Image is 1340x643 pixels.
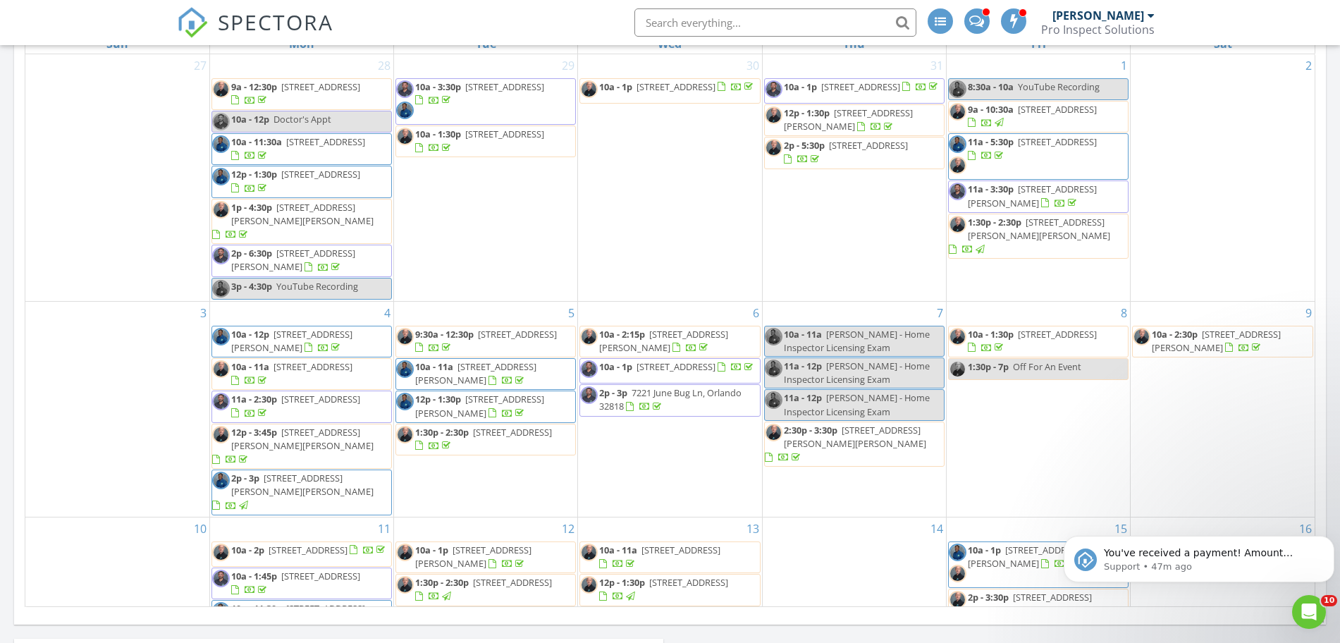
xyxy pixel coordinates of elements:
span: [STREET_ADDRESS][PERSON_NAME][PERSON_NAME] [784,424,926,450]
img: danny_headshot_1.jpg [580,328,598,345]
img: qbell_headshot.jpg [212,602,230,620]
a: Go to August 14, 2025 [928,518,946,540]
a: 10a - 1p [STREET_ADDRESS] [599,360,756,373]
span: [STREET_ADDRESS] [1013,591,1092,604]
span: [STREET_ADDRESS] [637,360,715,373]
a: 10a - 1:30p [STREET_ADDRESS] [968,328,1097,354]
a: Go to July 27, 2025 [191,54,209,77]
td: Go to July 27, 2025 [25,54,209,301]
span: [STREET_ADDRESS] [286,602,365,615]
span: 10a - 11a [415,360,453,373]
a: 11a - 2:30p [STREET_ADDRESS] [211,391,392,422]
a: 12p - 1:30p [STREET_ADDRESS][PERSON_NAME] [764,104,945,136]
span: 10a - 11a [784,328,822,341]
span: 11a - 2:30p [231,393,277,405]
a: 2p - 3:30p [STREET_ADDRESS] [968,591,1092,617]
span: [STREET_ADDRESS] [281,168,360,180]
span: Doctor's Appt [273,113,331,125]
a: 12p - 1:30p [STREET_ADDRESS] [579,574,760,606]
span: [STREET_ADDRESS] [465,128,544,140]
a: 9a - 12:30p [STREET_ADDRESS] [211,78,392,110]
span: [STREET_ADDRESS] [821,80,900,93]
td: Go to July 29, 2025 [394,54,578,301]
a: 12p - 1:30p [STREET_ADDRESS] [211,166,392,197]
div: Pro Inspect Solutions [1041,23,1155,37]
a: 12p - 1:30p [STREET_ADDRESS][PERSON_NAME] [784,106,913,133]
span: [STREET_ADDRESS][PERSON_NAME] [415,544,531,570]
span: 10a - 11:30a [231,135,282,148]
span: 3p - 4:30p [231,280,272,293]
img: qbell_headshot.jpg [396,360,414,378]
img: danny_headshot_1.jpg [212,426,230,443]
a: 12p - 1:30p [STREET_ADDRESS] [599,576,728,602]
td: Go to July 31, 2025 [762,54,946,301]
span: 10a - 12p [231,328,269,341]
img: danny_headshot_1.jpg [580,80,598,98]
a: Go to August 8, 2025 [1118,302,1130,324]
span: [STREET_ADDRESS] [637,80,715,93]
img: danny_headshot_1.jpg [212,80,230,98]
a: 10a - 11a [STREET_ADDRESS] [211,358,392,390]
a: 11a - 3:30p [STREET_ADDRESS][PERSON_NAME] [968,183,1097,209]
span: 2:30p - 3:30p [784,424,837,436]
a: Go to August 2, 2025 [1303,54,1315,77]
img: hector_cortes.jpg [212,113,230,130]
a: Go to July 28, 2025 [375,54,393,77]
img: danny_headshot_1.jpg [396,328,414,345]
span: 10a - 11:30a [231,602,282,615]
a: 10a - 2:15p [STREET_ADDRESS][PERSON_NAME] [579,326,760,357]
span: 12p - 1:30p [231,168,277,180]
a: Go to August 12, 2025 [559,518,577,540]
span: [STREET_ADDRESS] [1018,103,1097,116]
img: qbell_headshot.jpg [396,393,414,410]
img: danny_headshot_1.jpg [212,544,230,561]
span: 10a - 2p [231,544,264,556]
img: danny_headshot_1.jpg [949,216,966,233]
a: 11a - 3:30p [STREET_ADDRESS][PERSON_NAME] [948,180,1129,212]
img: qbell_headshot.jpg [212,135,230,153]
img: hector_cortes.jpg [396,80,414,98]
span: 10a - 1p [599,80,632,93]
a: 2p - 3p 7221 June Bug Ln, Orlando 32818 [579,384,760,416]
a: Go to August 5, 2025 [565,302,577,324]
a: 11a - 2:30p [STREET_ADDRESS] [231,393,360,419]
img: qbell_headshot.jpg [212,328,230,345]
span: [STREET_ADDRESS][PERSON_NAME] [784,106,913,133]
td: Go to August 5, 2025 [394,301,578,517]
a: 10a - 3:30p [STREET_ADDRESS] [415,80,544,106]
a: 2p - 6:30p [STREET_ADDRESS][PERSON_NAME] [231,247,355,273]
img: qbell_headshot.jpg [396,102,414,119]
input: Search everything... [634,8,916,37]
a: 10a - 2p [STREET_ADDRESS] [211,541,392,567]
img: danny_headshot_1.jpg [396,544,414,561]
a: 2p - 5:30p [STREET_ADDRESS] [764,137,945,169]
a: 10a - 1p [STREET_ADDRESS] [784,80,940,93]
a: Go to August 11, 2025 [375,518,393,540]
span: 12p - 1:30p [599,576,645,589]
a: 2p - 3p [STREET_ADDRESS][PERSON_NAME][PERSON_NAME] [211,470,392,515]
span: [STREET_ADDRESS][PERSON_NAME][PERSON_NAME] [968,216,1110,242]
a: 9:30a - 12:30p [STREET_ADDRESS] [395,326,576,357]
a: Go to July 30, 2025 [744,54,762,77]
a: 12p - 1:30p [STREET_ADDRESS][PERSON_NAME] [415,393,544,419]
a: Go to July 31, 2025 [928,54,946,77]
a: Go to July 29, 2025 [559,54,577,77]
span: 8:30a - 10a [968,80,1014,93]
a: Go to August 3, 2025 [197,302,209,324]
a: 1p - 4:30p [STREET_ADDRESS][PERSON_NAME][PERSON_NAME] [211,199,392,245]
a: Go to August 1, 2025 [1118,54,1130,77]
td: Go to August 4, 2025 [209,301,393,517]
a: 2p - 3p [STREET_ADDRESS][PERSON_NAME][PERSON_NAME] [212,472,374,511]
img: danny_headshot_1.jpg [765,424,782,441]
span: [STREET_ADDRESS][PERSON_NAME][PERSON_NAME] [231,426,374,452]
span: [STREET_ADDRESS] [281,80,360,93]
span: 10a - 11a [231,360,269,373]
img: danny_headshot_1.jpg [212,201,230,219]
a: 10a - 3:30p [STREET_ADDRESS] [395,78,576,125]
span: [STREET_ADDRESS] [649,576,728,589]
img: danny_headshot_1.jpg [1133,328,1150,345]
span: 10a - 1:45p [231,570,277,582]
a: 12p - 3:45p [STREET_ADDRESS][PERSON_NAME][PERSON_NAME] [212,426,374,465]
a: 1:30p - 2:30p [STREET_ADDRESS] [415,426,552,452]
span: 1p - 4:30p [231,201,272,214]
